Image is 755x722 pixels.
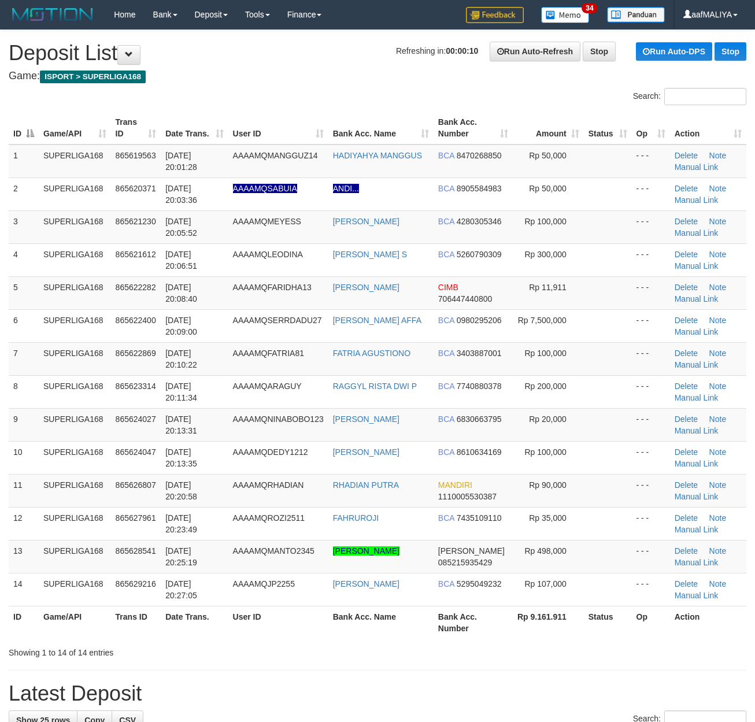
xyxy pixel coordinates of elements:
td: - - - [632,145,670,178]
td: 6 [9,309,39,342]
a: Delete [675,151,698,160]
a: Note [709,283,727,292]
span: [DATE] 20:03:36 [165,184,197,205]
span: 865620371 [116,184,156,193]
a: Note [709,579,727,588]
span: AAAAMQNINABOBO123 [233,414,324,424]
span: 865622869 [116,349,156,358]
th: User ID: activate to sort column ascending [228,112,328,145]
span: Rp 100,000 [524,349,566,358]
td: 4 [9,243,39,276]
a: ANDI... [333,184,359,193]
a: [PERSON_NAME] [333,447,399,457]
span: AAAAMQLEODINA [233,250,303,259]
td: - - - [632,540,670,573]
span: Rp 35,000 [529,513,567,523]
a: Manual Link [675,393,719,402]
td: SUPERLIGA168 [39,309,111,342]
a: Manual Link [675,426,719,435]
a: Manual Link [675,525,719,534]
a: Delete [675,480,698,490]
span: Rp 7,500,000 [518,316,567,325]
span: BCA [438,184,454,193]
td: - - - [632,243,670,276]
span: BCA [438,382,454,391]
span: [PERSON_NAME] [438,546,505,556]
span: [DATE] 20:11:34 [165,382,197,402]
td: - - - [632,276,670,309]
span: 865624047 [116,447,156,457]
span: Rp 50,000 [529,184,567,193]
span: BCA [438,447,454,457]
span: Copy 7740880378 to clipboard [457,382,502,391]
td: 11 [9,474,39,507]
td: 8 [9,375,39,408]
th: Bank Acc. Number [434,606,513,639]
a: Delete [675,513,698,523]
a: Manual Link [675,228,719,238]
th: Game/API: activate to sort column ascending [39,112,111,145]
td: - - - [632,441,670,474]
span: CIMB [438,283,458,292]
span: [DATE] 20:25:19 [165,546,197,567]
span: 865624027 [116,414,156,424]
span: BCA [438,250,454,259]
a: Manual Link [675,558,719,567]
th: ID: activate to sort column descending [9,112,39,145]
span: [DATE] 20:13:35 [165,447,197,468]
td: SUPERLIGA168 [39,177,111,210]
th: Action [670,606,746,639]
span: AAAAMQMEYESS [233,217,301,226]
th: Date Trans.: activate to sort column ascending [161,112,228,145]
a: Note [709,349,727,358]
a: [PERSON_NAME] [333,283,399,292]
span: AAAAMQFATRIA81 [233,349,304,358]
span: 865621612 [116,250,156,259]
a: Delete [675,217,698,226]
a: Delete [675,447,698,457]
span: Rp 100,000 [524,217,566,226]
td: 12 [9,507,39,540]
td: SUPERLIGA168 [39,210,111,243]
a: Delete [675,316,698,325]
td: SUPERLIGA168 [39,342,111,375]
a: Manual Link [675,360,719,369]
div: Showing 1 to 14 of 14 entries [9,642,306,658]
span: Refreshing in: [396,46,478,55]
td: 7 [9,342,39,375]
th: Action: activate to sort column ascending [670,112,746,145]
td: 14 [9,573,39,606]
a: Delete [675,184,698,193]
span: [DATE] 20:23:49 [165,513,197,534]
a: Manual Link [675,591,719,600]
span: Rp 300,000 [524,250,566,259]
span: Rp 100,000 [524,447,566,457]
td: SUPERLIGA168 [39,145,111,178]
td: SUPERLIGA168 [39,507,111,540]
a: Note [709,184,727,193]
span: AAAAMQFARIDHA13 [233,283,312,292]
span: AAAAMQSERRDADU27 [233,316,322,325]
strong: 00:00:10 [446,46,478,55]
span: Copy 3403887001 to clipboard [457,349,502,358]
span: Nama rekening ada tanda titik/strip, harap diedit [233,184,297,193]
td: 3 [9,210,39,243]
span: 865622400 [116,316,156,325]
h1: Latest Deposit [9,682,746,705]
span: 865619563 [116,151,156,160]
span: BCA [438,316,454,325]
td: 13 [9,540,39,573]
th: User ID [228,606,328,639]
span: Copy 0980295206 to clipboard [457,316,502,325]
a: Manual Link [675,492,719,501]
a: Manual Link [675,162,719,172]
a: Run Auto-Refresh [490,42,580,61]
span: [DATE] 20:20:58 [165,480,197,501]
span: Copy 8470268850 to clipboard [457,151,502,160]
span: BCA [438,579,454,588]
a: [PERSON_NAME] [333,579,399,588]
span: [DATE] 20:13:31 [165,414,197,435]
span: [DATE] 20:27:05 [165,579,197,600]
a: [PERSON_NAME] [333,546,399,556]
a: Manual Link [675,261,719,271]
